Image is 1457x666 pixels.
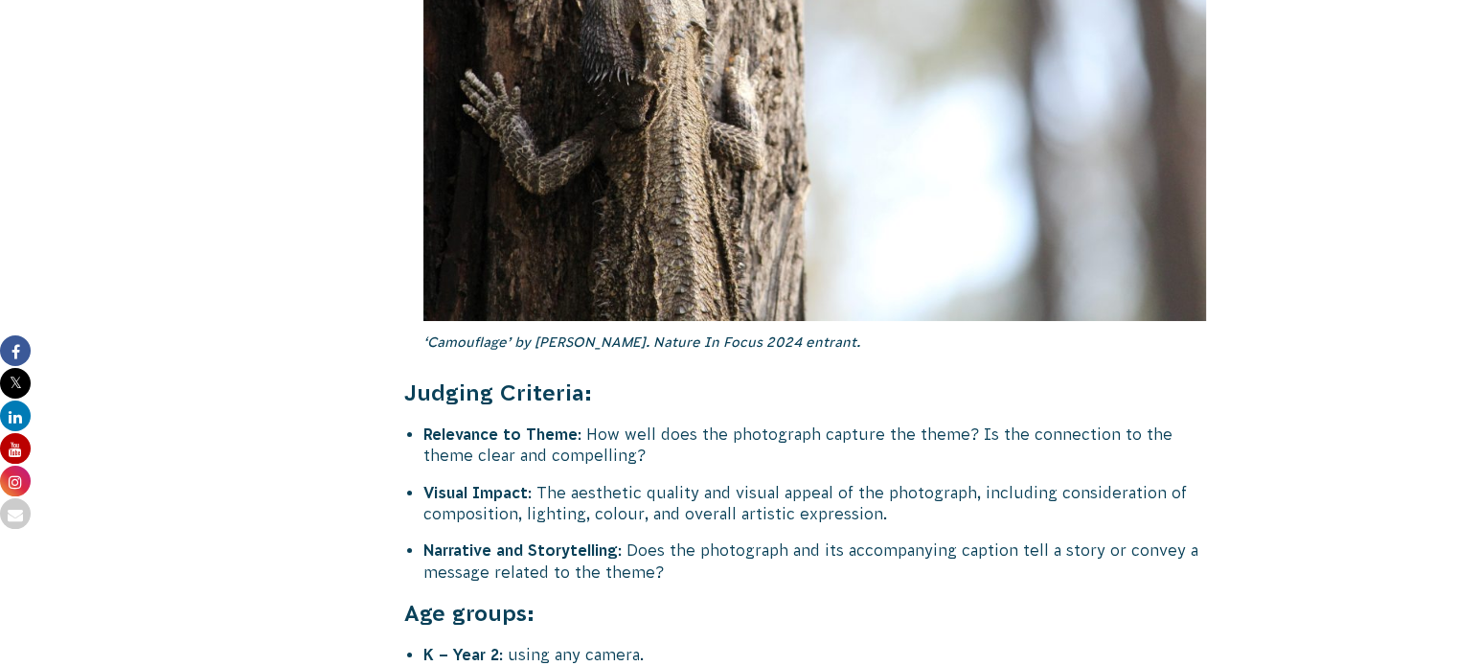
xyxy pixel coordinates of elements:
strong: K – Year 2 [423,646,499,663]
li: : The aesthetic quality and visual appeal of the photograph, including consideration of compositi... [423,482,1226,525]
strong: Visual Impact [423,484,528,501]
li: : using any camera. [423,644,1226,665]
li: : How well does the photograph capture the theme? Is the connection to the theme clear and compel... [423,424,1226,467]
li: : Does the photograph and its accompanying caption tell a story or convey a message related to th... [423,540,1226,583]
em: ‘Camouflage’ by [PERSON_NAME]. Nature In Focus 2024 entrant. [423,334,860,350]
strong: Relevance to Theme [423,425,578,443]
strong: Narrative and Storytelling [423,541,618,559]
strong: Age groups: [404,601,535,626]
strong: Judging Criteria: [404,380,592,405]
